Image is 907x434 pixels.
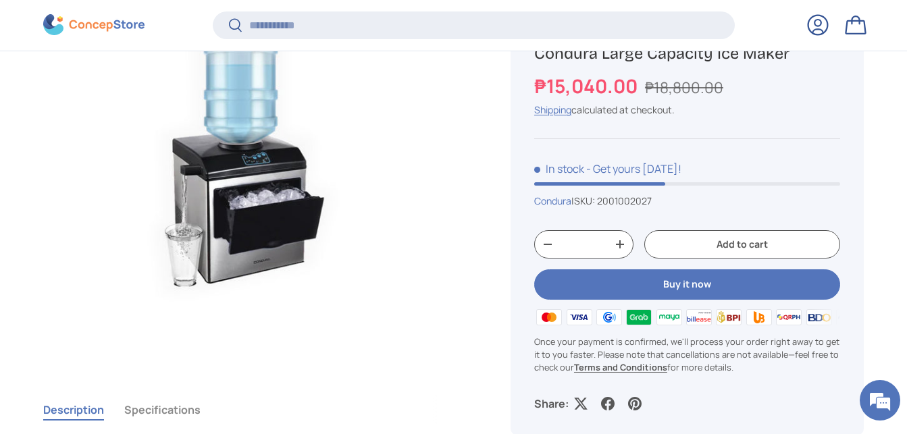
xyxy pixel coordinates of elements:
[834,306,864,327] img: metrobank
[534,269,840,300] button: Buy it now
[534,103,571,116] a: Shipping
[714,306,744,327] img: bpi
[645,77,723,98] s: ₱18,800.00
[594,306,624,327] img: gcash
[654,306,683,327] img: maya
[774,306,804,327] img: qrph
[534,396,569,412] p: Share:
[684,306,714,327] img: billease
[574,361,667,373] a: Terms and Conditions
[571,194,652,207] span: |
[586,161,681,176] p: - Get yours [DATE]!
[597,194,652,207] span: 2001002027
[804,306,833,327] img: bdo
[124,394,201,425] button: Specifications
[43,394,104,425] button: Description
[534,73,641,99] strong: ₱15,040.00
[644,229,840,259] button: Add to cart
[43,15,145,36] img: ConcepStore
[744,306,774,327] img: ubp
[534,306,564,327] img: master
[534,194,571,207] a: Condura
[564,306,594,327] img: visa
[534,43,840,63] h1: Condura Large Capacity Ice Maker
[574,194,595,207] span: SKU:
[624,306,654,327] img: grabpay
[534,161,584,176] span: In stock
[534,103,840,117] div: calculated at checkout.
[534,335,840,374] p: Once your payment is confirmed, we'll process your order right away to get it to you faster. Plea...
